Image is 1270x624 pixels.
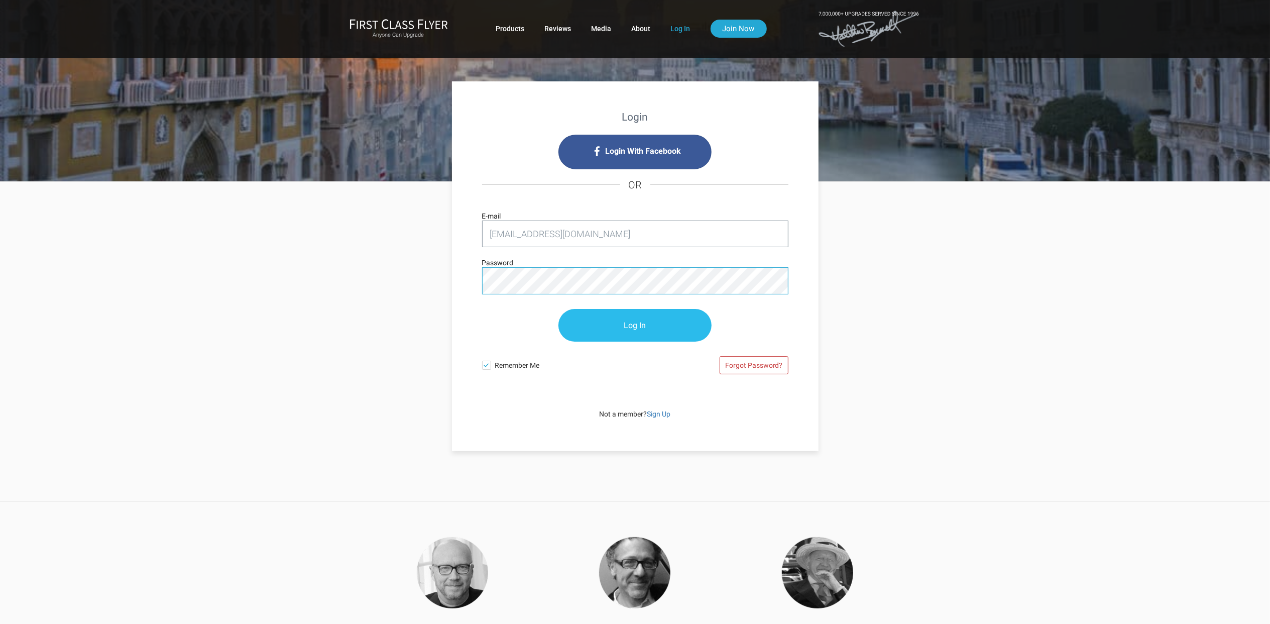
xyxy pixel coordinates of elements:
input: Log In [558,309,712,342]
span: Login With Facebook [605,143,681,159]
a: Join Now [711,20,767,38]
a: Sign Up [647,410,671,418]
label: Password [482,257,514,268]
strong: Login [622,111,648,123]
a: Media [592,20,612,38]
span: Remember Me [495,356,635,371]
label: E-mail [482,211,501,222]
a: Log In [671,20,690,38]
a: Products [496,20,525,38]
img: Haggis-v2.png [417,537,488,608]
a: Reviews [545,20,571,38]
img: Collins.png [782,537,853,608]
a: About [632,20,651,38]
i: Login with Facebook [558,135,712,169]
a: Forgot Password? [720,356,788,374]
img: First Class Flyer [350,19,448,29]
small: Anyone Can Upgrade [350,32,448,39]
span: Not a member? [600,410,671,418]
a: First Class FlyerAnyone Can Upgrade [350,19,448,39]
h4: OR [482,169,788,200]
img: Thomas.png [599,537,670,608]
